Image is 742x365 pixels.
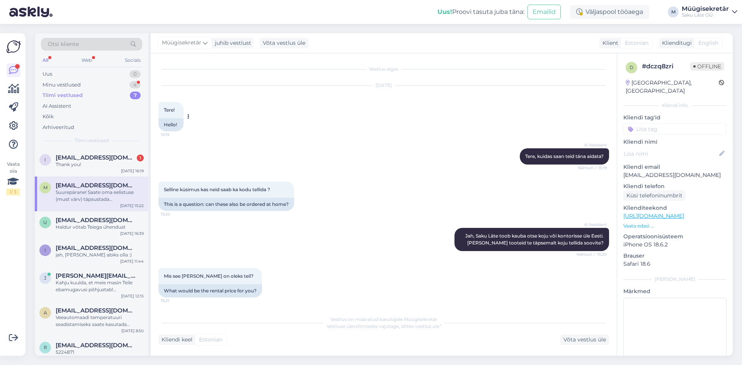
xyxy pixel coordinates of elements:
button: Emailid [528,5,561,19]
div: Haldur võtab Teiega ühendust [56,224,144,231]
div: # dczq8zri [642,62,690,71]
div: Socials [123,55,142,65]
div: Web [80,55,94,65]
div: [DATE] 16:19 [121,168,144,174]
div: Klient [599,39,618,47]
p: iPhone OS 18.6.2 [623,241,727,249]
span: 15:19 [161,132,190,138]
div: All [41,55,50,65]
div: Kahju kuulda, et meie masin Teile ebamugavusi põhjustab! [GEOGRAPHIC_DATA] on teile sattunud praa... [56,279,144,293]
div: Vaata siia [6,161,20,195]
i: „Võtke vestlus üle” [399,323,441,329]
div: Müügisekretär [682,6,729,12]
span: Maikeltoomla3@gmail.com [56,182,136,189]
a: [URL][DOMAIN_NAME] [623,212,684,219]
p: Klienditeekond [623,204,727,212]
span: i [44,157,46,163]
div: [DATE] 12:15 [121,293,144,299]
span: Umdaursula@gmail.com [56,217,136,224]
span: info@tece.ee [56,244,136,251]
p: Brauser [623,252,727,260]
span: r [44,345,47,350]
div: M [668,7,679,17]
div: Väljaspool tööaega [570,5,649,19]
span: M [43,185,48,190]
span: Tere, kuidas saan teid täna aidata? [525,153,604,159]
span: Otsi kliente [48,40,79,48]
div: [DATE] 15:22 [120,203,144,209]
span: a [44,310,47,316]
div: jah, [PERSON_NAME] abiks olla :) [56,251,144,258]
p: Kliendi telefon [623,182,727,190]
span: d [630,65,633,70]
p: Kliendi tag'id [623,114,727,122]
div: Minu vestlused [43,81,81,89]
div: Võta vestlus üle [260,38,308,48]
div: Suurepärane! Saate oma eelistuse (must värv) täpsustada hinnapakkumise päringut tehes siin: [URL]... [56,189,144,203]
span: AI Assistent [578,222,607,227]
p: Kliendi nimi [623,138,727,146]
span: 15:21 [161,298,190,304]
span: rait.karro@amit.eu [56,342,136,349]
div: Thank you! [56,161,144,168]
span: Jah, Saku Läte toob kauba otse koju või kontorisse üle Eesti. [PERSON_NAME] tooteid te täpsemalt ... [465,233,605,246]
input: Lisa nimi [624,149,718,158]
div: [DATE] 11:44 [120,258,144,264]
div: Kliendi info [623,102,727,109]
span: invoice@hydeandassociates.com [56,154,136,161]
div: Uus [43,70,52,78]
span: English [698,39,718,47]
p: Vaata edasi ... [623,222,727,229]
p: Kliendi email [623,163,727,171]
span: Estonian [625,39,648,47]
img: Askly Logo [6,39,21,54]
p: Operatsioonisüsteem [623,233,727,241]
span: AI Assistent [578,142,607,148]
span: jana.nosova@perearstikeskus.net [56,272,136,279]
span: Tiimi vestlused [75,137,109,144]
div: 0 [129,70,141,78]
div: [DATE] 16:39 [120,231,144,236]
div: Saku Läte OÜ [682,12,729,18]
span: Mis see [PERSON_NAME] on oleks teil? [164,273,254,279]
div: [DATE] [158,82,609,89]
div: [GEOGRAPHIC_DATA], [GEOGRAPHIC_DATA] [626,79,719,95]
p: Märkmed [623,287,727,295]
div: Kõik [43,113,54,121]
div: Kliendi keel [158,336,192,344]
div: Küsi telefoninumbrit [623,190,686,201]
div: [DATE] 8:50 [121,328,144,334]
div: Hello! [158,118,184,131]
a: MüügisekretärSaku Läte OÜ [682,6,737,18]
span: i [44,247,46,253]
div: 7 [130,92,141,99]
div: 4 [129,81,141,89]
div: Arhiveeritud [43,124,74,131]
div: [PERSON_NAME] [623,276,727,283]
p: [EMAIL_ADDRESS][DOMAIN_NAME] [623,171,727,179]
span: Nähtud ✓ 15:20 [577,251,607,257]
input: Lisa tag [623,123,727,135]
span: Estonian [199,336,223,344]
b: Uus! [437,8,452,15]
div: Tiimi vestlused [43,92,83,99]
span: airi@meediagrupi.ee [56,307,136,314]
div: This is a question: can these also be ordered at home? [158,198,294,211]
div: Proovi tasuta juba täna: [437,7,524,17]
div: 1 [137,154,144,161]
span: 15:20 [161,211,190,217]
div: juhib vestlust [212,39,251,47]
div: What would be the rental price for you? [158,284,262,297]
div: AI Assistent [43,102,71,110]
span: Vestluse ülevõtmiseks vajutage [327,323,441,329]
p: Safari 18.6 [623,260,727,268]
span: j [44,275,46,281]
span: Vestlus on määratud kasutajale Müügisekretär [330,316,437,322]
span: Offline [690,62,724,71]
div: Klienditugi [659,39,692,47]
div: Võta vestlus üle [560,334,609,345]
span: U [43,219,47,225]
div: 5224871 [56,349,144,356]
div: 1 / 3 [6,188,20,195]
div: Vestlus algas [158,66,609,73]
